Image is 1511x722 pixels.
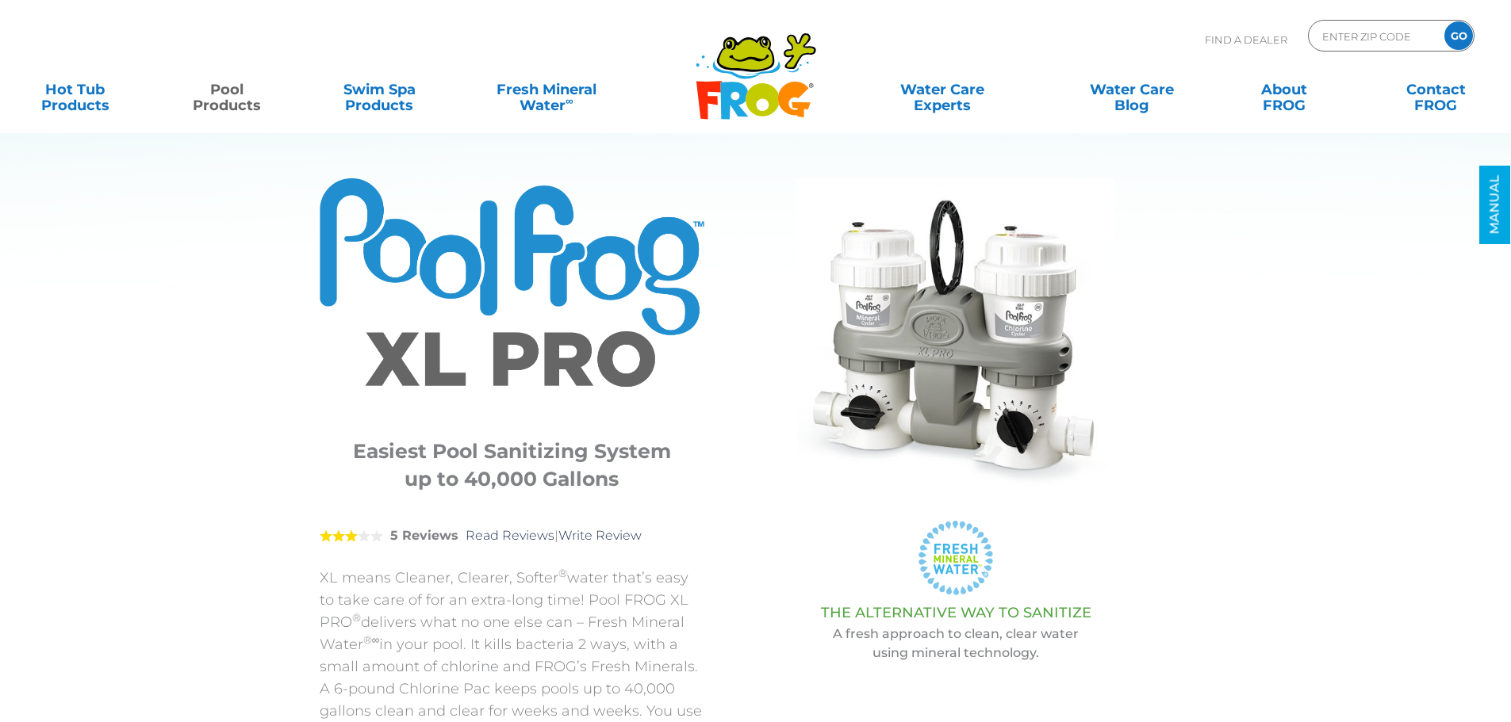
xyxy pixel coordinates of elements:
[1072,74,1191,105] a: Water CareBlog
[1321,25,1428,48] input: Zip Code Form
[168,74,286,105] a: PoolProducts
[1225,74,1343,105] a: AboutFROG
[466,528,554,543] a: Read Reviews
[339,437,685,493] h3: Easiest Pool Sanitizing System up to 40,000 Gallons
[320,74,439,105] a: Swim SpaProducts
[320,529,358,542] span: 3
[566,94,573,107] sup: ∞
[744,605,1168,621] h3: THE ALTERNATIVE WAY TO SANITIZE
[390,528,458,543] strong: 5 Reviews
[797,178,1114,495] img: Pool FROG® XL PRO® Cycler in white background
[1444,21,1473,50] input: GO
[472,74,620,105] a: Fresh MineralWater∞
[846,74,1038,105] a: Water CareExperts
[320,178,704,410] img: Product Logo
[1205,20,1287,59] p: Find A Dealer
[558,528,642,543] a: Write Review
[558,567,567,579] sup: ®
[320,505,704,567] div: |
[16,74,134,105] a: Hot TubProducts
[1479,166,1510,244] a: MANUAL
[744,625,1168,663] p: A fresh approach to clean, clear water using mineral technology.
[352,611,361,624] sup: ®
[363,633,380,646] sup: ®∞
[1377,74,1495,105] a: ContactFROG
